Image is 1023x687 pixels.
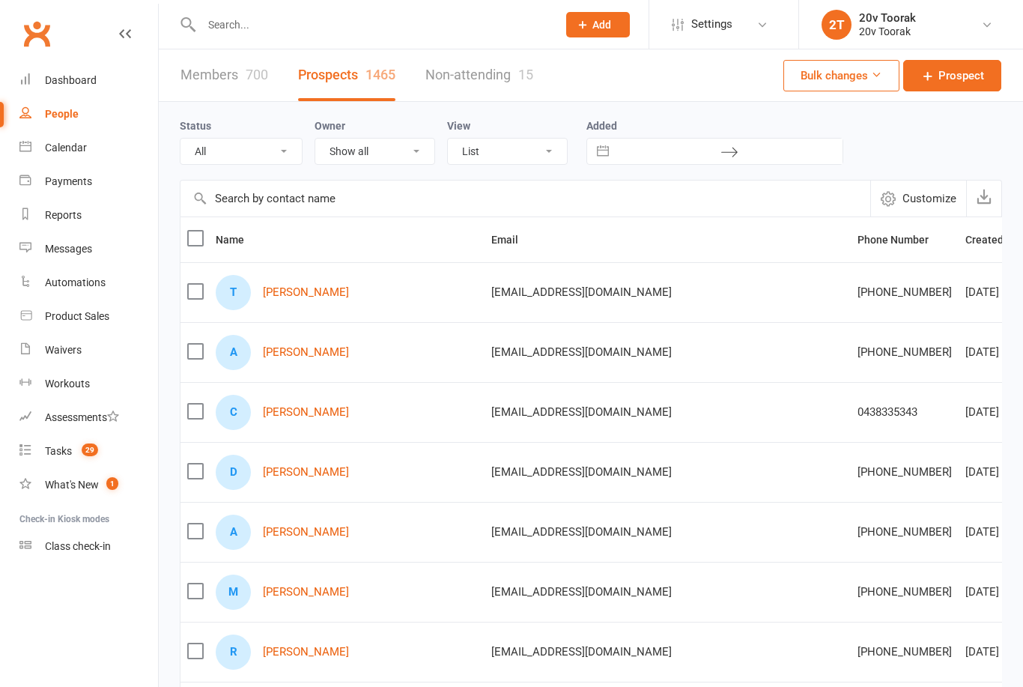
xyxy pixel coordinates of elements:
a: Class kiosk mode [19,530,158,563]
input: Search... [197,14,547,35]
div: [PHONE_NUMBER] [857,526,952,539]
span: [EMAIL_ADDRESS][DOMAIN_NAME] [491,278,672,306]
span: [EMAIL_ADDRESS][DOMAIN_NAME] [491,578,672,606]
a: Non-attending15 [425,49,533,101]
div: A [216,515,251,550]
label: Status [180,120,211,132]
input: Search by contact name [180,181,870,217]
span: [EMAIL_ADDRESS][DOMAIN_NAME] [491,338,672,366]
a: People [19,97,158,131]
label: Added [586,120,843,132]
a: Payments [19,165,158,199]
div: [DATE] [965,586,1020,599]
span: [EMAIL_ADDRESS][DOMAIN_NAME] [491,638,672,666]
span: [EMAIL_ADDRESS][DOMAIN_NAME] [491,518,672,546]
a: Product Sales [19,300,158,333]
div: [DATE] [965,346,1020,359]
a: [PERSON_NAME] [263,586,349,599]
div: Assessments [45,411,119,423]
a: Automations [19,266,158,300]
div: 700 [246,67,268,82]
label: Owner [315,120,345,132]
button: Created [965,231,1020,249]
div: [PHONE_NUMBER] [857,586,952,599]
a: Prospect [903,60,1001,91]
div: Payments [45,175,92,187]
div: Tasks [45,445,72,457]
div: [DATE] [965,646,1020,659]
button: Interact with the calendar and add the check-in date for your trip. [589,139,616,164]
div: Product Sales [45,310,109,322]
a: Members700 [180,49,268,101]
div: [DATE] [965,286,1020,299]
a: Tasks 29 [19,435,158,468]
button: Email [491,231,535,249]
a: [PERSON_NAME] [263,406,349,419]
div: [DATE] [965,526,1020,539]
a: Reports [19,199,158,232]
span: Email [491,234,535,246]
a: Workouts [19,367,158,401]
a: What's New1 [19,468,158,502]
div: Calendar [45,142,87,154]
a: [PERSON_NAME] [263,346,349,359]
span: Name [216,234,261,246]
a: [PERSON_NAME] [263,466,349,479]
div: R [216,635,251,670]
div: Class check-in [45,540,111,552]
a: Waivers [19,333,158,367]
span: [EMAIL_ADDRESS][DOMAIN_NAME] [491,398,672,426]
div: Waivers [45,344,82,356]
div: What's New [45,479,99,491]
div: People [45,108,79,120]
div: T [216,275,251,310]
div: 20v Toorak [859,11,916,25]
button: Add [566,12,630,37]
div: [PHONE_NUMBER] [857,466,952,479]
div: [DATE] [965,406,1020,419]
div: C [216,395,251,430]
span: Created [965,234,1020,246]
a: Assessments [19,401,158,435]
button: Phone Number [857,231,945,249]
div: D [216,455,251,490]
div: Messages [45,243,92,255]
div: 0438335343 [857,406,952,419]
div: 1465 [365,67,395,82]
a: [PERSON_NAME] [263,646,349,659]
span: [EMAIL_ADDRESS][DOMAIN_NAME] [491,458,672,486]
a: Clubworx [18,15,55,52]
div: [PHONE_NUMBER] [857,346,952,359]
div: [PHONE_NUMBER] [857,646,952,659]
button: Name [216,231,261,249]
span: Prospect [938,67,984,85]
span: Phone Number [857,234,945,246]
a: Calendar [19,131,158,165]
div: [DATE] [965,466,1020,479]
div: Automations [45,276,106,288]
div: 15 [518,67,533,82]
div: M [216,575,251,610]
a: Messages [19,232,158,266]
button: Bulk changes [783,60,899,91]
span: 29 [82,444,98,456]
div: 20v Toorak [859,25,916,38]
span: Add [592,19,611,31]
div: Workouts [45,378,90,390]
a: [PERSON_NAME] [263,286,349,299]
span: 1 [106,477,118,490]
a: Prospects1465 [298,49,395,101]
div: [PHONE_NUMBER] [857,286,952,299]
span: Customize [902,190,956,208]
a: Dashboard [19,64,158,97]
label: View [447,120,470,132]
span: Settings [691,7,732,41]
div: A [216,335,251,370]
a: [PERSON_NAME] [263,526,349,539]
div: Reports [45,209,82,221]
div: Dashboard [45,74,97,86]
button: Customize [870,181,966,217]
div: 2T [822,10,852,40]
